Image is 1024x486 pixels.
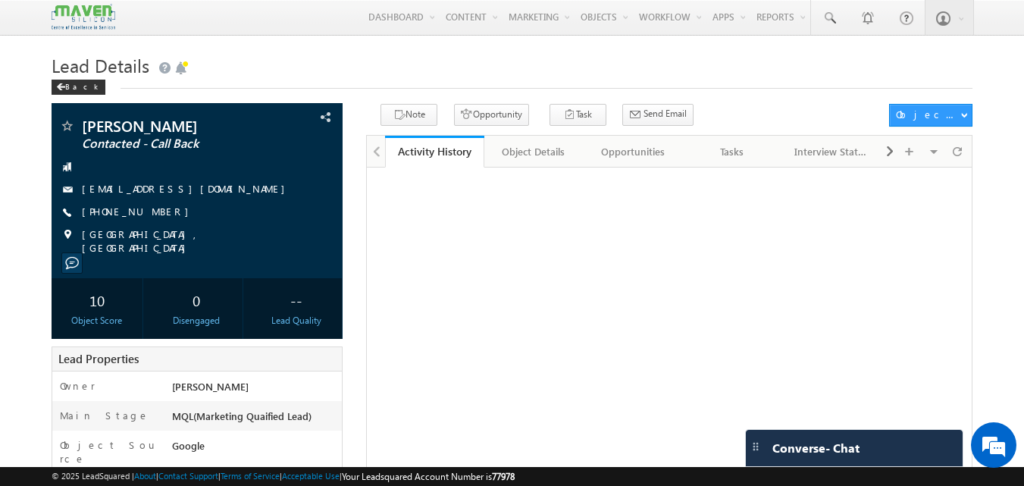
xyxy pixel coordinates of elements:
img: Custom Logo [52,4,115,30]
span: Converse - Chat [772,441,860,455]
div: Disengaged [155,314,239,328]
span: © 2025 LeadSquared | | | | | [52,469,515,484]
div: Google [168,438,343,459]
button: Opportunity [454,104,529,126]
button: Send Email [622,104,694,126]
label: Owner [60,379,96,393]
div: Interview Status [794,143,868,161]
div: Tasks [695,143,769,161]
a: Acceptable Use [282,471,340,481]
div: Opportunities [596,143,669,161]
div: -- [254,286,338,314]
span: Your Leadsquared Account Number is [342,471,515,482]
a: [EMAIL_ADDRESS][DOMAIN_NAME] [82,182,293,195]
a: About [134,471,156,481]
img: carter-drag [750,441,762,453]
div: Object Score [55,314,139,328]
span: [PERSON_NAME] [82,118,261,133]
button: Note [380,104,437,126]
div: Object Actions [896,108,960,121]
a: Contact Support [158,471,218,481]
div: 10 [55,286,139,314]
div: Activity History [396,144,473,158]
button: Object Actions [889,104,972,127]
span: Lead Properties [58,351,139,366]
div: Object Details [496,143,570,161]
span: Lead Details [52,53,149,77]
label: Main Stage [60,409,149,422]
div: Lead Quality [254,314,338,328]
a: Opportunities [584,136,683,168]
a: Terms of Service [221,471,280,481]
a: Activity History [385,136,484,168]
span: [GEOGRAPHIC_DATA], [GEOGRAPHIC_DATA] [82,227,317,255]
a: Back [52,79,113,92]
span: [PHONE_NUMBER] [82,205,196,220]
span: Contacted - Call Back [82,136,261,152]
div: MQL(Marketing Quaified Lead) [168,409,343,430]
a: Interview Status [782,136,882,168]
span: 77978 [492,471,515,482]
div: 0 [155,286,239,314]
div: Back [52,80,105,95]
label: Object Source [60,438,158,466]
a: Tasks [683,136,782,168]
a: Object Details [484,136,584,168]
button: Task [550,104,606,126]
span: Send Email [644,107,687,121]
span: [PERSON_NAME] [172,380,249,393]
